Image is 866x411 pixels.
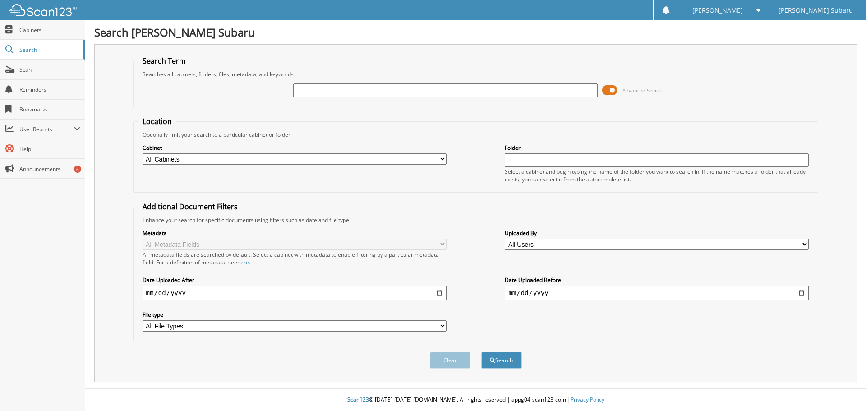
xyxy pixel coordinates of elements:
label: Cabinet [143,144,447,152]
div: Select a cabinet and begin typing the name of the folder you want to search in. If the name match... [505,168,809,183]
div: All metadata fields are searched by default. Select a cabinet with metadata to enable filtering b... [143,251,447,266]
legend: Additional Document Filters [138,202,242,212]
span: Bookmarks [19,106,80,113]
span: User Reports [19,125,74,133]
span: Search [19,46,79,54]
label: Date Uploaded Before [505,276,809,284]
input: start [143,286,447,300]
button: Clear [430,352,470,369]
label: Date Uploaded After [143,276,447,284]
h1: Search [PERSON_NAME] Subaru [94,25,857,40]
span: Reminders [19,86,80,93]
div: Enhance your search for specific documents using filters such as date and file type. [138,216,814,224]
span: [PERSON_NAME] [692,8,743,13]
a: here [237,259,249,266]
label: Metadata [143,229,447,237]
div: Searches all cabinets, folders, files, metadata, and keywords [138,70,814,78]
input: end [505,286,809,300]
img: scan123-logo-white.svg [9,4,77,16]
legend: Search Term [138,56,190,66]
label: File type [143,311,447,319]
span: [PERSON_NAME] Subaru [778,8,853,13]
label: Folder [505,144,809,152]
div: Optionally limit your search to a particular cabinet or folder [138,131,814,139]
span: Scan123 [347,396,369,403]
span: Advanced Search [622,87,663,94]
iframe: Chat Widget [821,368,866,411]
span: Cabinets [19,26,80,34]
span: Scan [19,66,80,74]
legend: Location [138,116,176,126]
div: © [DATE]-[DATE] [DOMAIN_NAME]. All rights reserved | appg04-scan123-com | [85,389,866,411]
span: Announcements [19,165,80,173]
label: Uploaded By [505,229,809,237]
span: Help [19,145,80,153]
div: 6 [74,166,81,173]
a: Privacy Policy [571,396,604,403]
button: Search [481,352,522,369]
